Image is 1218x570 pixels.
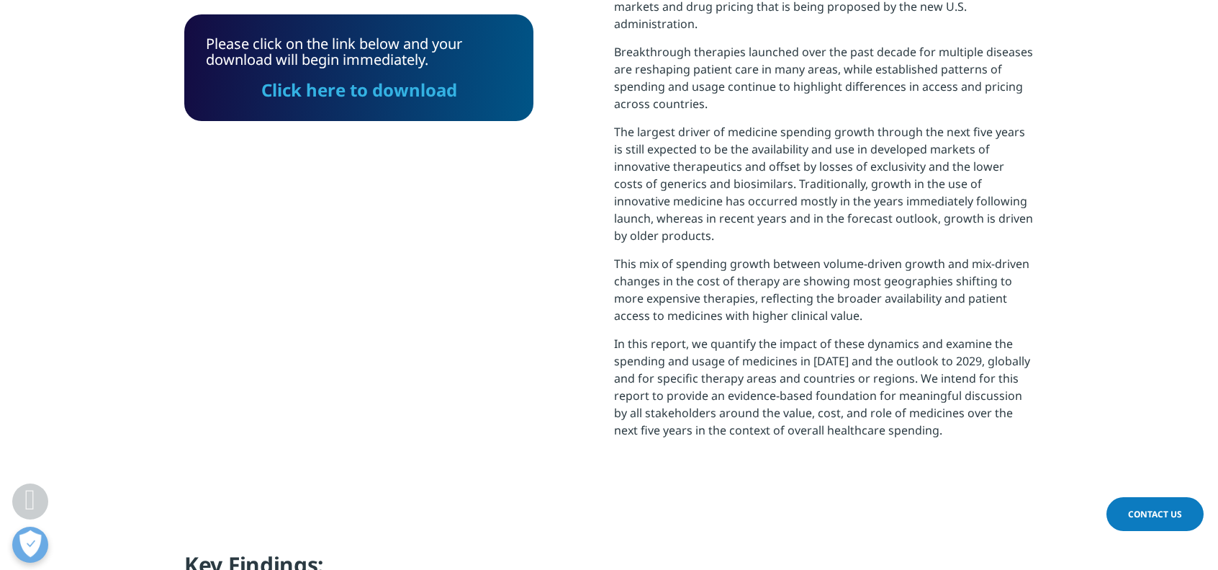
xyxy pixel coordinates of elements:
[261,78,457,102] a: Click here to download
[614,255,1034,335] p: This mix of spending growth between volume-driven growth and mix-driven changes in the cost of th...
[1128,508,1182,520] span: Contact Us
[206,36,512,99] div: Please click on the link below and your download will begin immediately.
[12,527,48,563] button: Open Preferences
[614,123,1034,255] p: The largest driver of medicine spending growth through the next five years is still expected to b...
[1106,497,1204,531] a: Contact Us
[614,335,1034,450] p: In this report, we quantify the impact of these dynamics and examine the spending and usage of me...
[614,43,1034,123] p: Breakthrough therapies launched over the past decade for multiple diseases are reshaping patient ...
